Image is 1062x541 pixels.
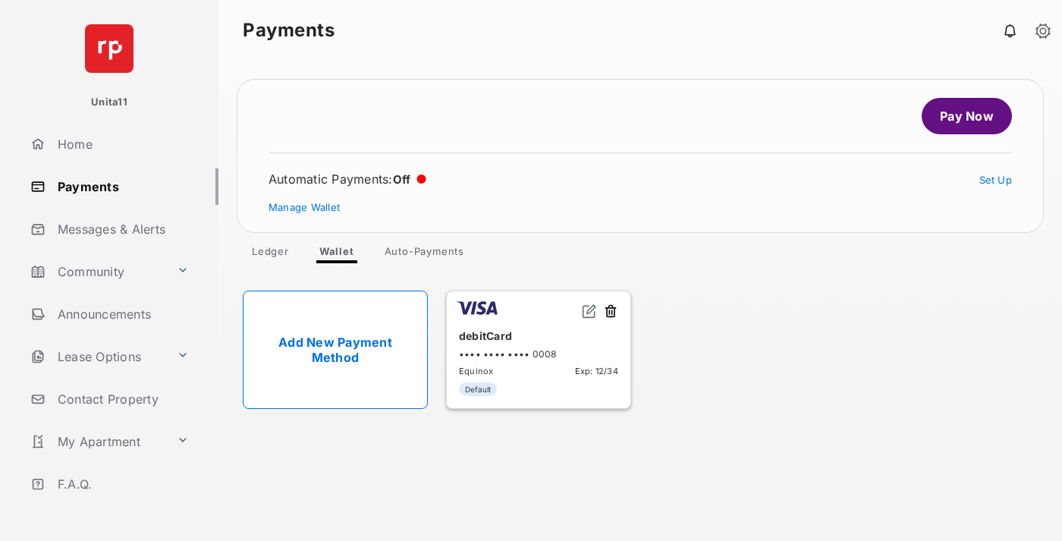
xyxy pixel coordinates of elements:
a: Lease Options [24,338,171,375]
p: Unita11 [91,95,127,110]
div: debitCard [459,323,618,348]
a: Announcements [24,296,218,332]
a: Home [24,126,218,162]
span: Equinox [459,366,494,376]
div: Automatic Payments : [269,171,426,187]
img: svg+xml;base64,PHN2ZyB2aWV3Qm94PSIwIDAgMjQgMjQiIHdpZHRoPSIxNiIgaGVpZ2h0PSIxNiIgZmlsbD0ibm9uZSIgeG... [582,304,597,319]
a: Contact Property [24,381,218,417]
a: Payments [24,168,218,205]
span: Exp: 12/34 [575,366,618,376]
a: Auto-Payments [372,245,476,263]
a: Ledger [240,245,301,263]
a: My Apartment [24,423,171,460]
strong: Payments [243,21,335,39]
img: svg+xml;base64,PHN2ZyB4bWxucz0iaHR0cDovL3d3dy53My5vcmcvMjAwMC9zdmciIHdpZHRoPSI2NCIgaGVpZ2h0PSI2NC... [85,24,134,73]
a: Wallet [307,245,366,263]
a: Manage Wallet [269,201,340,213]
a: Messages & Alerts [24,211,218,247]
a: Community [24,253,171,290]
a: Add New Payment Method [243,291,428,409]
a: F.A.Q. [24,466,218,502]
span: Off [393,172,411,187]
div: •••• •••• •••• 0008 [459,348,618,360]
a: Set Up [979,174,1013,186]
